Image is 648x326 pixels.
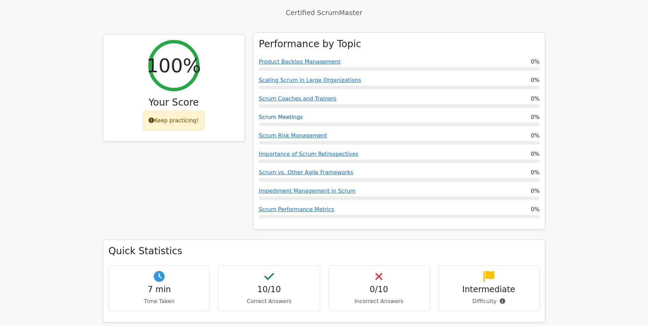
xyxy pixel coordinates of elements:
a: Scrum Meetings [259,114,303,120]
h4: 7 min [114,285,205,295]
p: Difficulty [444,297,534,305]
a: Scrum Coaches and Trainers [259,95,337,102]
h4: Intermediate [444,285,534,295]
span: 0% [531,113,539,121]
a: Product Backlog Management [259,58,341,65]
a: Scrum vs. Other Agile Frameworks [259,169,354,176]
a: Importance of Scrum Retrospectives [259,151,359,157]
span: 0% [531,76,539,84]
span: 0% [531,168,539,177]
p: Time Taken [114,297,205,305]
p: Incorrect Answers [334,297,424,305]
span: 0% [531,150,539,158]
span: 0% [531,205,539,214]
span: 0% [531,132,539,140]
h4: 10/10 [224,285,314,295]
span: 0% [531,95,539,103]
a: Impediment Management in Scrum [259,188,356,194]
span: 0% [531,187,539,195]
span: 0% [531,58,539,66]
h3: Quick Statistics [109,245,540,257]
div: Keep practicing! [143,111,205,131]
h4: 0/10 [334,285,424,295]
h2: 100% [146,54,201,77]
p: Correct Answers [224,297,314,305]
a: Scrum Performance Metrics [259,206,334,213]
h3: Performance by Topic [259,38,361,50]
h3: Your Score [109,97,239,108]
a: Scrum Risk Management [259,132,327,139]
p: Certified ScrumMaster [103,8,546,18]
a: Scaling Scrum in Large Organizations [259,77,361,83]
